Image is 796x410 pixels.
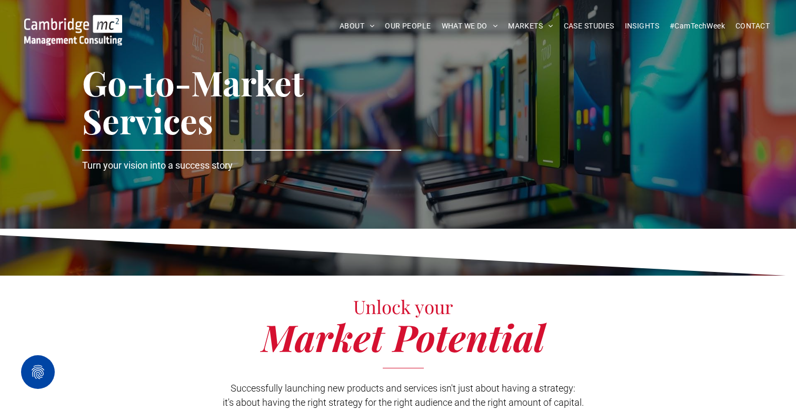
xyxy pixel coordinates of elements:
[664,18,730,34] a: #CamTechWeek
[503,18,558,34] a: MARKETS
[353,294,453,319] span: Unlock your
[82,60,304,143] span: Go-to-Market Services
[262,312,545,362] span: Market Potential
[24,15,122,45] img: Cambridge MC Logo
[620,18,664,34] a: INSIGHTS
[730,18,775,34] a: CONTACT
[380,18,436,34] a: OUR PEOPLE
[436,18,503,34] a: WHAT WE DO
[334,18,380,34] a: ABOUT
[82,160,233,171] span: Turn your vision into a success story
[223,383,584,408] span: Successfully launching new products and services isn't just about having a strategy: it's about h...
[24,16,122,27] a: Your Business Transformed | Cambridge Management Consulting
[559,18,620,34] a: CASE STUDIES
